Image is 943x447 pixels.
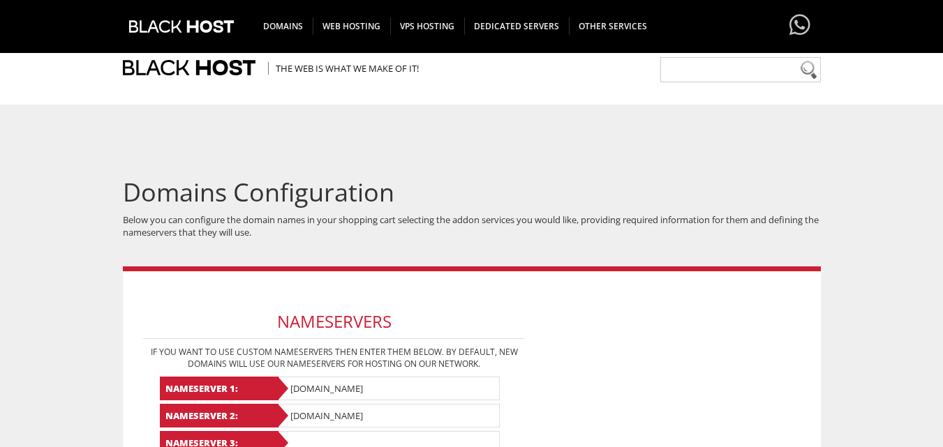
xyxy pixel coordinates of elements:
[390,17,465,35] span: VPS HOSTING
[143,346,525,370] p: If you want to use custom nameservers then enter them below. By default, new domains will use our...
[569,17,657,35] span: OTHER SERVICES
[253,17,313,35] span: DOMAINS
[313,17,391,35] span: WEB HOSTING
[660,57,821,82] input: Need help?
[143,305,525,338] h3: Nameservers
[160,404,279,427] b: Nameserver 2:
[464,17,570,35] span: DEDICATED SERVERS
[268,62,419,75] span: The Web is what we make of it!
[123,179,821,206] h1: Domains Configuration
[123,213,821,238] p: Below you can configure the domain names in your shopping cart selecting the addon services you w...
[160,377,279,400] b: Nameserver 1:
